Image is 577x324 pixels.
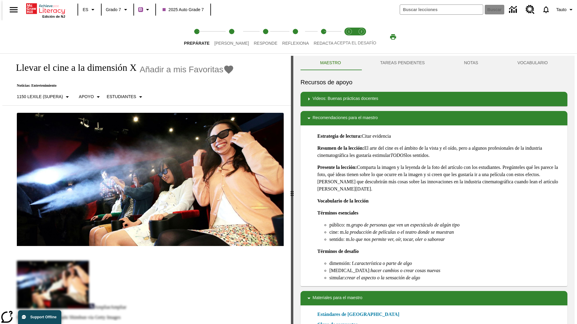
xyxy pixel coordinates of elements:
span: Prepárate [184,41,209,46]
button: Grado: Grado 7, Elige un grado [103,4,132,15]
strong: Estrategia de lectura: [317,133,362,139]
button: NOTAS [444,56,498,70]
text: 1 [348,30,350,33]
img: El panel situado frente a los asientos rocía con agua nebulizada al feliz público en un cine equi... [17,113,284,246]
em: la producción de películas o el teatro donde se muestran [345,229,454,235]
div: Recomendaciones para el maestro [301,111,567,125]
div: Instructional Panel Tabs [301,56,567,70]
strong: Términos esenciales [317,210,358,215]
li: dimensión: f. [329,260,563,267]
span: ES [83,7,88,13]
button: TAREAS PENDIENTES [361,56,444,70]
input: Buscar campo [400,5,483,14]
p: Materiales para el maestro [313,295,362,302]
strong: Resumen de la lección: [317,145,364,151]
em: crear el aspecto o la sensación de algo [345,275,420,280]
div: Videos: Buenas prácticas docentes [301,92,567,106]
button: Abrir el menú lateral [5,1,23,19]
span: Reflexiona [282,41,309,46]
li: sentido: m. [329,236,563,243]
span: ACEPTA EL DESAFÍO [334,40,376,45]
p: Apoyo [79,94,94,100]
a: Estándares de [GEOGRAPHIC_DATA] [317,311,403,318]
a: Notificaciones [538,2,554,17]
span: Tauto [556,7,566,13]
button: Lee step 2 of 5 [209,20,254,53]
div: Pulsa la tecla de intro o la barra espaciadora y luego presiona las flechas de derecha e izquierd... [291,56,293,324]
strong: Presente la lección [317,165,355,170]
h6: Recursos de apoyo [301,77,567,87]
li: [MEDICAL_DATA]: [329,267,563,274]
button: Perfil/Configuración [554,4,577,15]
p: Citar evidencia [317,133,563,140]
span: B [139,6,142,13]
li: cine: m. [329,229,563,236]
button: Redacta step 5 of 5 [309,20,338,53]
p: Comparta la imagen y la leyenda de la foto del artículo con los estudiantes. Pregúnteles qué les ... [317,164,563,193]
span: Edición de NJ [42,15,65,18]
span: 2025 Auto Grade 7 [163,7,204,13]
p: 1150 Lexile (Supera) [17,94,63,100]
text: 2 [361,30,362,33]
a: Centro de recursos, Se abrirá en una pestaña nueva. [522,1,538,18]
strong: : [355,165,357,170]
em: lo que nos permite ver, oír, tocar, oler o saborear [351,237,445,242]
button: Maestro [301,56,361,70]
p: Recomendaciones para el maestro [313,115,378,122]
button: Support Offline [18,310,61,324]
button: Tipo de apoyo, Apoyo [76,91,104,102]
span: [PERSON_NAME] [214,41,249,46]
li: público: m. [329,221,563,229]
span: Responde [254,41,277,46]
em: hacer cambios o crear cosas nuevas [371,268,440,273]
div: reading [2,56,291,321]
h1: Llevar el cine a la dimensión X [10,62,137,73]
span: Grado 7 [106,7,121,13]
em: característica o parte de algo [355,261,412,266]
button: Acepta el desafío lee step 1 of 2 [340,20,358,53]
button: Responde step 3 of 5 [249,20,282,53]
div: activity [293,56,575,324]
p: Estudiantes [107,94,136,100]
p: Videos: Buenas prácticas docentes [313,95,378,103]
em: TODOS [390,153,406,158]
button: Prepárate step 1 of 5 [179,20,214,53]
span: Redacta [314,41,334,46]
p: Noticias: Entretenimiento [10,83,234,88]
button: Acepta el desafío contesta step 2 of 2 [353,20,370,53]
button: Seleccionar estudiante [104,91,147,102]
strong: Términos de desafío [317,249,359,254]
em: grupo de personas que ven un espectáculo de algún tipo [351,222,459,227]
button: Seleccione Lexile, 1150 Lexile (Supera) [14,91,73,102]
button: Boost El color de la clase es morado/púrpura. Cambiar el color de la clase. [136,4,154,15]
p: El arte del cine es el ámbito de la vista y el oído, pero a algunos profesionales de la industria... [317,145,563,159]
div: Portada [26,2,65,18]
button: Imprimir [383,31,403,42]
strong: Vocabulario de la lección [317,198,369,203]
span: Support Offline [30,315,56,319]
button: Añadir a mis Favoritas - Llevar el cine a la dimensión X [140,64,234,75]
span: Añadir a mis Favoritas [140,65,224,74]
a: Centro de información [505,1,522,18]
button: Reflexiona step 4 of 5 [277,20,314,53]
button: Lenguaje: ES, Selecciona un idioma [80,4,99,15]
li: simular: [329,274,563,281]
div: Materiales para el maestro [301,291,567,305]
button: VOCABULARIO [498,56,567,70]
